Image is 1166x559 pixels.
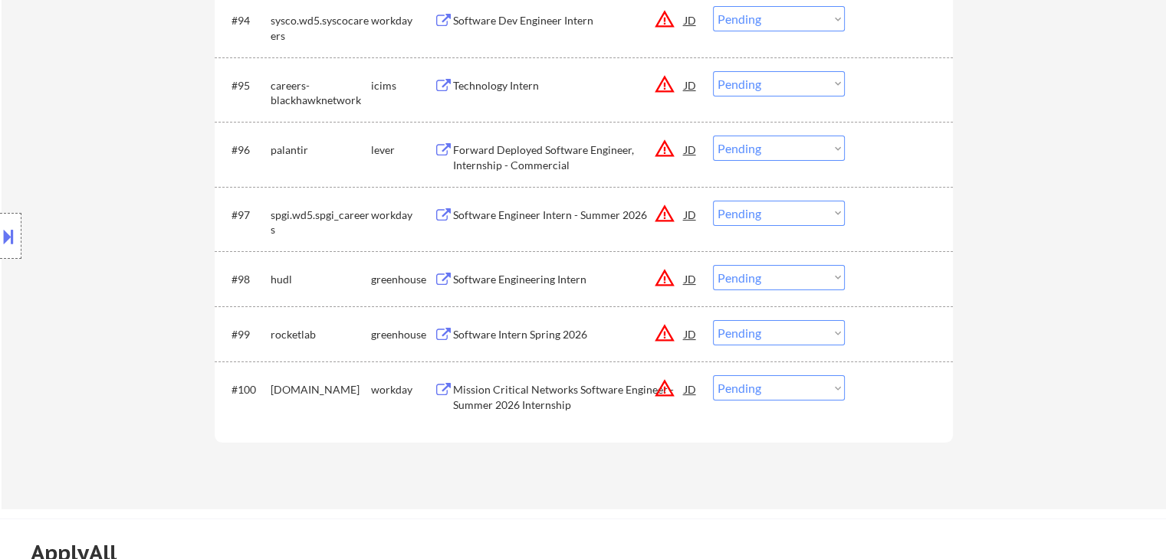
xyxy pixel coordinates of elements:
button: warning_amber [654,203,675,224]
div: JD [683,320,698,348]
div: Technology Intern [453,78,685,93]
div: workday [371,208,434,223]
div: hudl [271,272,371,287]
div: workday [371,382,434,397]
div: Software Dev Engineer Intern [453,13,685,28]
div: greenhouse [371,272,434,287]
div: Software Engineer Intern - Summer 2026 [453,208,685,223]
div: JD [683,136,698,163]
div: JD [683,6,698,34]
div: greenhouse [371,327,434,342]
div: icims [371,78,434,93]
div: careers-blackhawknetwork [271,78,371,108]
button: warning_amber [654,378,675,399]
div: Mission Critical Networks Software Engineer - Summer 2026 Internship [453,382,685,412]
div: spgi.wd5.spgi_careers [271,208,371,237]
div: JD [683,265,698,293]
div: workday [371,13,434,28]
div: #95 [232,78,258,93]
button: warning_amber [654,8,675,30]
div: JD [683,71,698,99]
div: JD [683,375,698,403]
div: #100 [232,382,258,397]
div: rocketlab [271,327,371,342]
div: [DOMAIN_NAME] [271,382,371,397]
button: warning_amber [654,74,675,95]
div: #94 [232,13,258,28]
div: lever [371,142,434,158]
button: warning_amber [654,267,675,289]
button: warning_amber [654,138,675,159]
div: Forward Deployed Software Engineer, Internship - Commercial [453,142,685,172]
div: palantir [271,142,371,158]
button: warning_amber [654,322,675,344]
div: Software Intern Spring 2026 [453,327,685,342]
div: JD [683,201,698,228]
div: sysco.wd5.syscocareers [271,13,371,43]
div: Software Engineering Intern [453,272,685,287]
